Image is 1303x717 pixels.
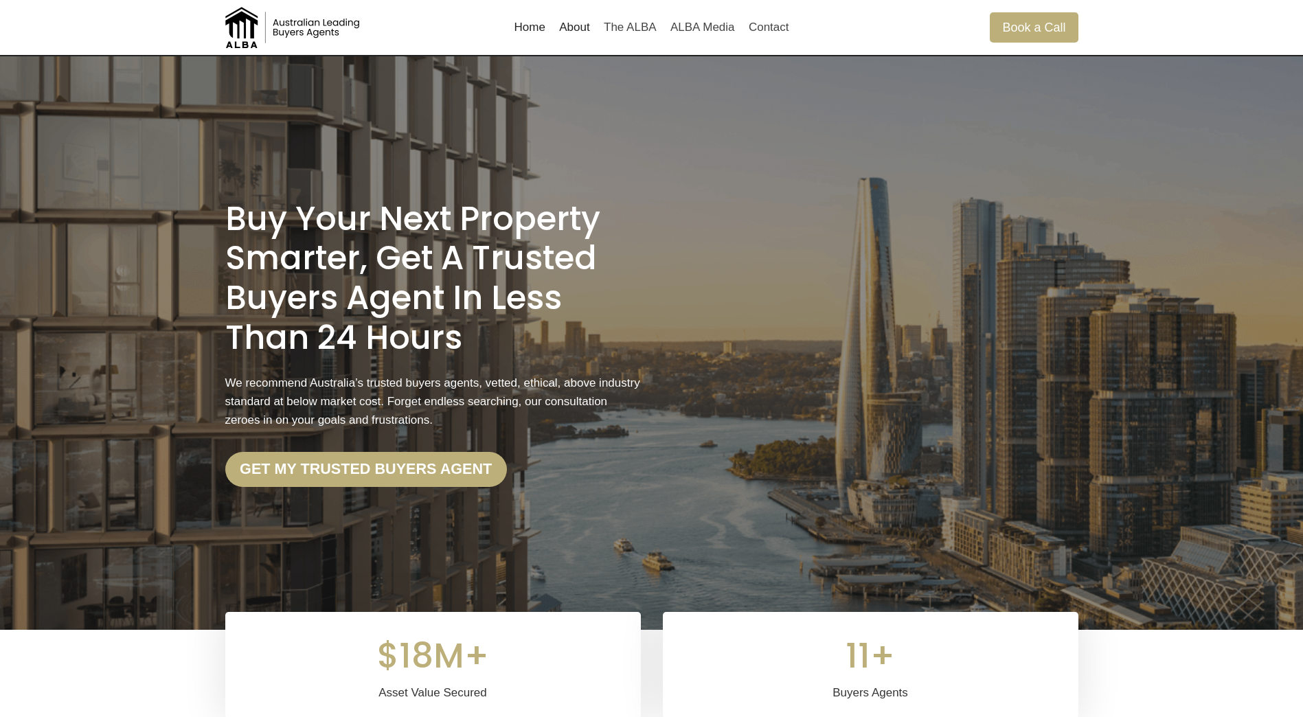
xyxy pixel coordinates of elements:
[225,199,641,357] h1: Buy Your Next Property Smarter, Get a Trusted Buyers Agent in less than 24 Hours
[679,683,1062,702] div: Buyers Agents
[679,628,1062,683] div: 11+
[225,7,363,48] img: Australian Leading Buyers Agents
[507,11,552,44] a: Home
[507,11,795,44] nav: Primary Navigation
[742,11,796,44] a: Contact
[597,11,664,44] a: The ALBA
[242,683,624,702] div: Asset Value Secured
[225,452,507,488] a: Get my trusted Buyers Agent
[990,12,1078,42] a: Book a Call
[225,374,641,430] p: We recommend Australia’s trusted buyers agents, vetted, ethical, above industry standard at below...
[242,628,624,683] div: $18M+
[240,460,492,477] strong: Get my trusted Buyers Agent
[552,11,597,44] a: About
[664,11,742,44] a: ALBA Media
